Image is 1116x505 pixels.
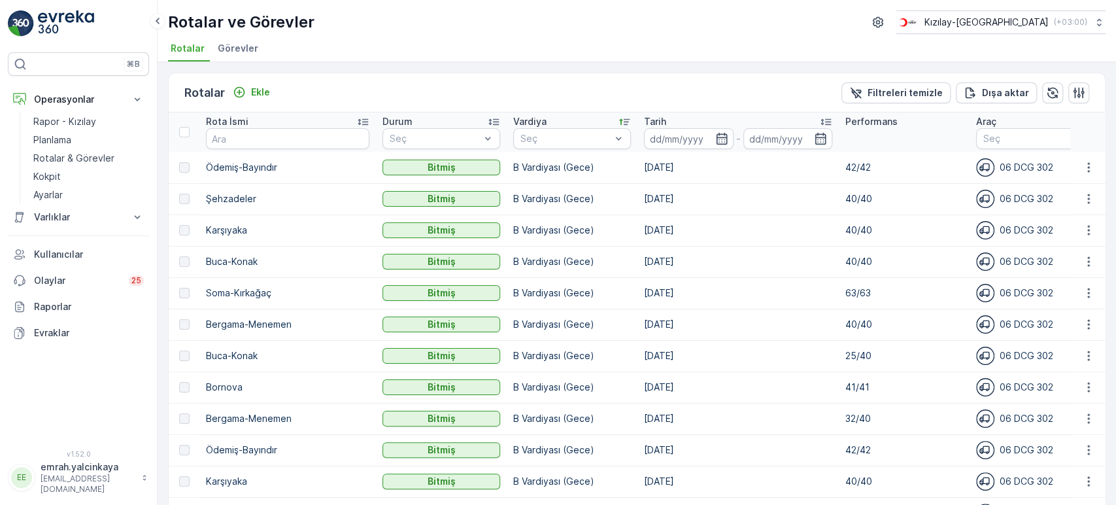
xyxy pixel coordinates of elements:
[845,412,963,425] p: 32/40
[976,158,1094,177] div: 06 DCG 302
[976,284,1094,302] div: 06 DCG 302
[33,133,71,147] p: Planlama
[976,378,1094,396] div: 06 DCG 302
[382,222,500,238] button: Bitmiş
[382,115,413,128] p: Durum
[845,444,963,457] p: 42/42
[845,349,963,362] p: 25/40
[228,84,275,100] button: Ekle
[976,190,994,208] img: svg%3e
[11,467,32,488] div: EE
[982,86,1029,99] p: Dışa aktar
[637,434,839,466] td: [DATE]
[513,224,631,237] p: B Vardiyası (Gece)
[428,287,456,300] p: Bitmiş
[976,315,1094,334] div: 06 DCG 302
[868,86,943,99] p: Filtreleri temizle
[41,461,135,474] p: emrah.yalcinkaya
[845,224,963,237] p: 40/40
[637,152,839,183] td: [DATE]
[428,318,456,331] p: Bitmiş
[179,162,190,173] div: Toggle Row Selected
[382,254,500,270] button: Bitmiş
[845,161,963,174] p: 42/42
[637,403,839,434] td: [DATE]
[382,160,500,175] button: Bitmiş
[637,215,839,246] td: [DATE]
[845,475,963,488] p: 40/40
[8,241,149,268] a: Kullanıcılar
[513,349,631,362] p: B Vardiyası (Gece)
[845,287,963,300] p: 63/63
[976,347,994,365] img: svg%3e
[206,412,369,425] p: Bergama-Menemen
[382,442,500,458] button: Bitmiş
[428,255,456,268] p: Bitmiş
[38,10,94,37] img: logo_light-DOdMpM7g.png
[206,128,369,149] input: Ara
[976,284,994,302] img: svg%3e
[976,115,996,128] p: Araç
[41,474,135,495] p: [EMAIL_ADDRESS][DOMAIN_NAME]
[637,246,839,277] td: [DATE]
[34,211,123,224] p: Varlıklar
[206,115,248,128] p: Rota İsmi
[513,192,631,205] p: B Vardiyası (Gece)
[896,10,1106,34] button: Kızılay-[GEOGRAPHIC_DATA](+03:00)
[206,192,369,205] p: Şehzadeler
[382,474,500,489] button: Bitmiş
[8,204,149,230] button: Varlıklar
[206,255,369,268] p: Buca-Konak
[743,128,833,149] input: dd/mm/yyyy
[976,221,994,239] img: svg%3e
[34,93,123,106] p: Operasyonlar
[33,188,63,201] p: Ayarlar
[179,288,190,298] div: Toggle Row Selected
[1054,17,1087,27] p: ( +03:00 )
[983,132,1074,145] p: Seç
[8,10,34,37] img: logo
[637,466,839,497] td: [DATE]
[976,409,994,428] img: svg%3e
[171,42,205,55] span: Rotalar
[513,318,631,331] p: B Vardiyası (Gece)
[428,412,456,425] p: Bitmiş
[976,441,1094,459] div: 06 DCG 302
[131,275,141,286] p: 25
[382,191,500,207] button: Bitmiş
[513,444,631,457] p: B Vardiyası (Gece)
[382,317,500,332] button: Bitmiş
[976,347,1094,365] div: 06 DCG 302
[976,252,1094,271] div: 06 DCG 302
[179,225,190,235] div: Toggle Row Selected
[127,59,140,69] p: ⌘B
[179,382,190,392] div: Toggle Row Selected
[637,340,839,372] td: [DATE]
[845,115,898,128] p: Performans
[251,86,270,99] p: Ekle
[841,82,951,103] button: Filtreleri temizle
[976,221,1094,239] div: 06 DCG 302
[34,248,144,261] p: Kullanıcılar
[976,315,994,334] img: svg%3e
[637,372,839,403] td: [DATE]
[976,472,994,491] img: svg%3e
[382,379,500,395] button: Bitmiş
[179,351,190,361] div: Toggle Row Selected
[179,256,190,267] div: Toggle Row Selected
[168,12,314,33] p: Rotalar ve Görevler
[976,472,1094,491] div: 06 DCG 302
[206,287,369,300] p: Soma-Kırkağaç
[8,268,149,294] a: Olaylar25
[520,132,611,145] p: Seç
[179,194,190,204] div: Toggle Row Selected
[8,86,149,113] button: Operasyonlar
[976,190,1094,208] div: 06 DCG 302
[736,131,741,147] p: -
[33,152,114,165] p: Rotalar & Görevler
[179,476,190,487] div: Toggle Row Selected
[637,183,839,215] td: [DATE]
[28,167,149,186] a: Kokpit
[8,450,149,458] span: v 1.52.0
[8,294,149,320] a: Raporlar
